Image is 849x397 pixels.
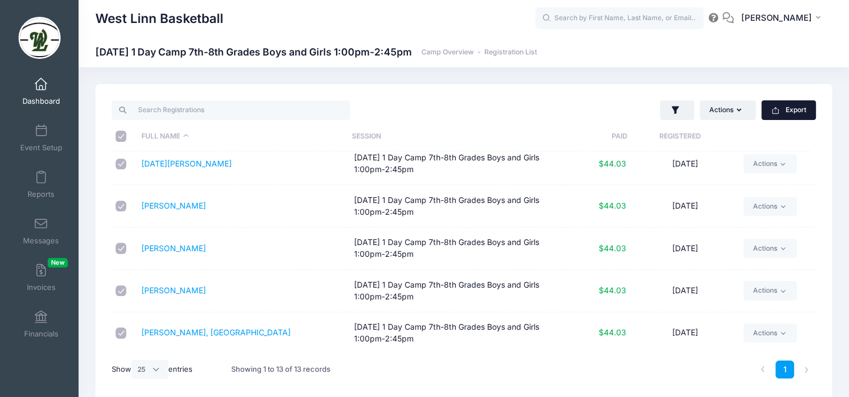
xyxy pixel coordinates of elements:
[141,327,291,337] a: [PERSON_NAME], [GEOGRAPHIC_DATA]
[348,228,561,270] td: [DATE] 1 Day Camp 7th-8th Grades Boys and Girls 1:00pm-2:45pm
[23,236,59,246] span: Messages
[599,201,626,210] span: $44.03
[112,100,350,119] input: Search Registrations
[761,100,816,119] button: Export
[741,12,812,24] span: [PERSON_NAME]
[775,361,794,379] a: 1
[744,324,797,343] a: Actions
[141,243,206,253] a: [PERSON_NAME]
[141,285,206,295] a: [PERSON_NAME]
[19,17,61,59] img: West Linn Basketball
[231,357,331,382] div: Showing 1 to 13 of 13 records
[15,118,68,158] a: Event Setup
[599,159,626,168] span: $44.03
[15,72,68,111] a: Dashboard
[744,239,797,258] a: Actions
[348,312,561,354] td: [DATE] 1 Day Camp 7th-8th Grades Boys and Girls 1:00pm-2:45pm
[95,6,223,31] h1: West Linn Basketball
[95,46,537,58] h1: [DATE] 1 Day Camp 7th-8th Grades Boys and Girls 1:00pm-2:45pm
[632,185,738,227] td: [DATE]
[15,304,68,344] a: Financials
[27,190,54,199] span: Reports
[632,270,738,312] td: [DATE]
[346,122,557,151] th: Session: activate to sort column ascending
[112,360,192,379] label: Show entries
[599,327,626,337] span: $44.03
[141,159,232,168] a: [DATE][PERSON_NAME]
[734,6,832,31] button: [PERSON_NAME]
[348,143,561,185] td: [DATE] 1 Day Camp 7th-8th Grades Boys and Girls 1:00pm-2:45pm
[24,329,58,339] span: Financials
[744,197,797,216] a: Actions
[421,48,474,57] a: Camp Overview
[557,122,627,151] th: Paid: activate to sort column ascending
[48,258,68,267] span: New
[22,96,60,106] span: Dashboard
[744,154,797,173] a: Actions
[627,122,733,151] th: Registered: activate to sort column ascending
[535,7,704,30] input: Search by First Name, Last Name, or Email...
[136,122,346,151] th: Full Name: activate to sort column descending
[15,258,68,297] a: InvoicesNew
[141,201,206,210] a: [PERSON_NAME]
[20,143,62,153] span: Event Setup
[348,185,561,227] td: [DATE] 1 Day Camp 7th-8th Grades Boys and Girls 1:00pm-2:45pm
[632,143,738,185] td: [DATE]
[632,228,738,270] td: [DATE]
[700,100,756,119] button: Actions
[599,285,626,295] span: $44.03
[348,270,561,312] td: [DATE] 1 Day Camp 7th-8th Grades Boys and Girls 1:00pm-2:45pm
[744,281,797,300] a: Actions
[632,312,738,354] td: [DATE]
[15,211,68,251] a: Messages
[484,48,537,57] a: Registration List
[15,165,68,204] a: Reports
[27,283,56,292] span: Invoices
[131,360,168,379] select: Showentries
[599,243,626,253] span: $44.03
